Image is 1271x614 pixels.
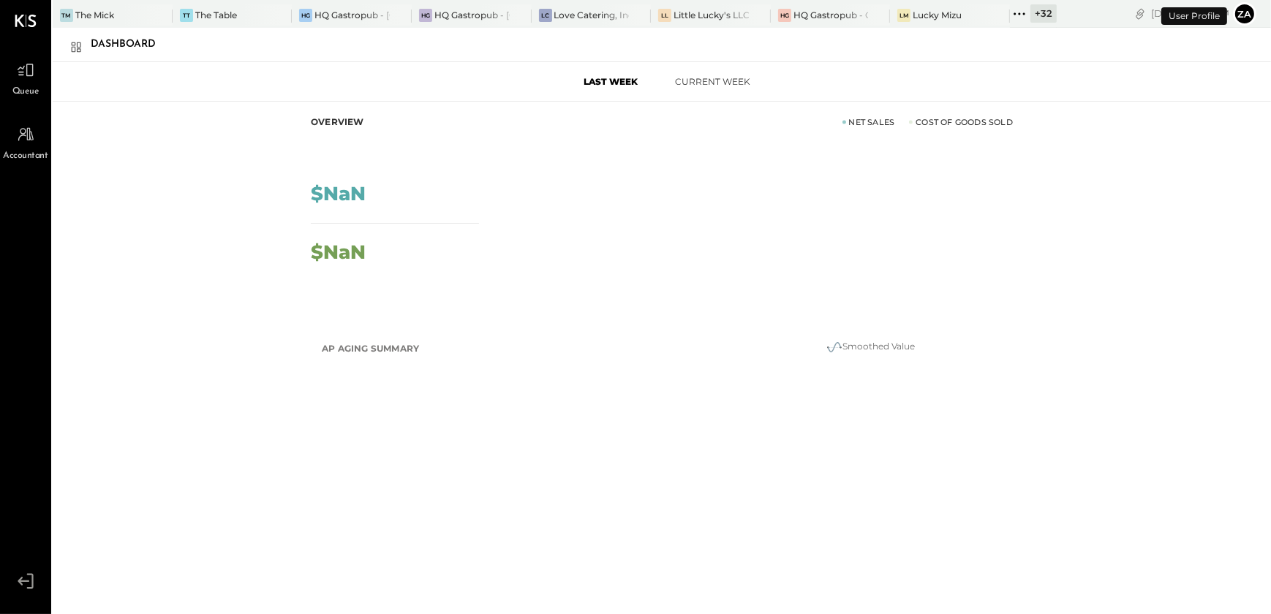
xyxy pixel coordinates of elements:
div: Love Catering, Inc. [554,9,630,21]
div: Smoothed Value [724,338,1017,356]
div: HG [299,9,312,22]
div: $NaN [311,243,366,262]
button: Current Week [662,69,764,94]
div: Dashboard [91,33,170,56]
div: Overview [311,116,364,128]
a: Accountant [1,121,50,163]
div: LC [539,9,552,22]
div: The Table [195,9,237,21]
div: HQ Gastropub - Graceland Speakeasy [793,9,869,21]
div: Lucky Mizu [913,9,962,21]
div: LL [658,9,671,22]
span: Accountant [4,150,48,163]
div: Little Lucky's LLC(Lucky's Soho) [674,9,749,21]
h2: AP Aging Summary [322,336,419,362]
a: Queue [1,56,50,99]
div: HQ Gastropub - [GEOGRAPHIC_DATA] [434,9,510,21]
div: TT [180,9,193,22]
div: HQ Gastropub - [GEOGRAPHIC_DATA] [314,9,390,21]
button: Last Week [559,69,662,94]
div: The Mick [75,9,114,21]
div: $NaN [311,184,366,203]
div: HG [778,9,791,22]
div: [DATE] [1151,7,1229,20]
div: HG [419,9,432,22]
div: Net Sales [842,116,895,128]
span: Queue [12,86,39,99]
div: LM [897,9,910,22]
div: + 32 [1030,4,1057,23]
div: User Profile [1161,7,1227,25]
div: Cost of Goods Sold [909,116,1013,128]
div: copy link [1133,6,1147,21]
button: za [1233,2,1256,26]
div: TM [60,9,73,22]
